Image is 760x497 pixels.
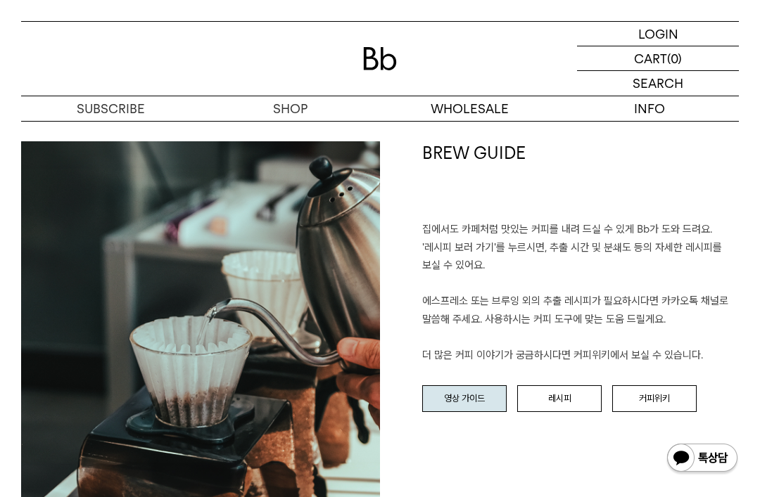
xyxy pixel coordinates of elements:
p: 집에서도 카페처럼 맛있는 커피를 내려 드실 ﻿수 있게 Bb가 도와 드려요. '레시피 보러 가기'를 누르시면, 추출 시간 및 분쇄도 등의 자세한 레시피를 보실 수 있어요. 에스... [422,221,739,364]
a: SHOP [201,96,380,121]
p: INFO [559,96,739,121]
a: 영상 가이드 [422,385,507,412]
p: SEARCH [633,71,683,96]
a: CART (0) [577,46,739,71]
p: CART [634,46,667,70]
p: (0) [667,46,682,70]
a: 레시피 [517,385,602,412]
a: 커피위키 [612,385,697,412]
h1: BREW GUIDE [422,141,739,221]
p: WHOLESALE [380,96,559,121]
p: LOGIN [638,22,678,46]
a: SUBSCRIBE [21,96,201,121]
img: 로고 [363,47,397,70]
img: 카카오톡 채널 1:1 채팅 버튼 [666,442,739,476]
a: LOGIN [577,22,739,46]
